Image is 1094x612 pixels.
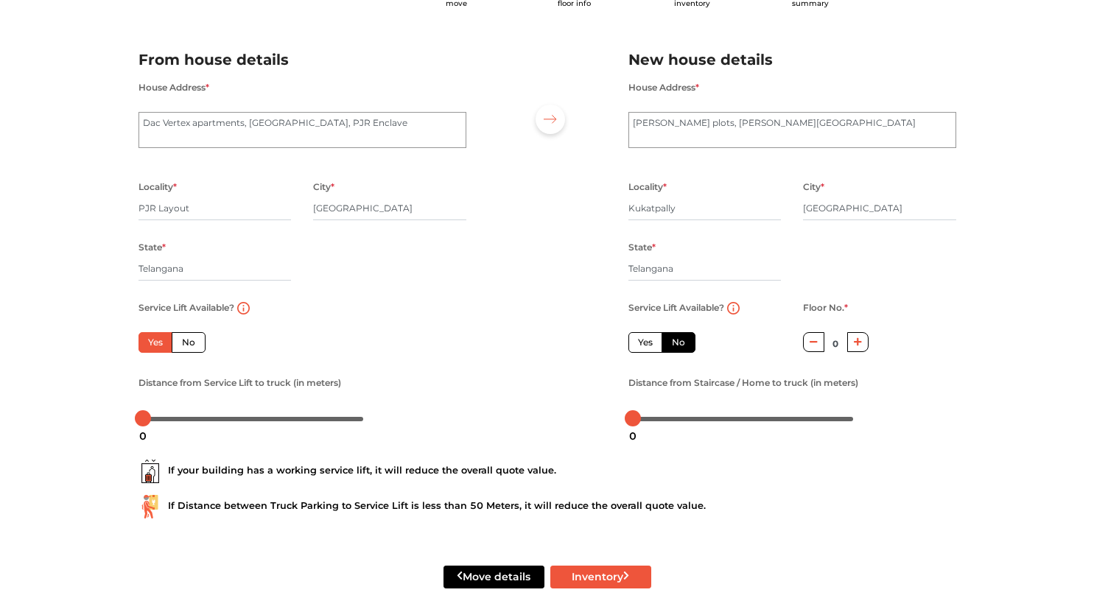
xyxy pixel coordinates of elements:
[628,298,724,317] label: Service Lift Available?
[138,495,956,518] div: If Distance between Truck Parking to Service Lift is less than 50 Meters, it will reduce the over...
[443,566,544,588] button: Move details
[550,566,651,588] button: Inventory
[138,298,234,317] label: Service Lift Available?
[138,48,466,72] h2: From house details
[138,332,172,353] label: Yes
[662,332,695,353] label: No
[138,495,162,518] img: ...
[138,177,177,197] label: Locality
[138,460,162,483] img: ...
[138,238,166,257] label: State
[628,112,956,149] textarea: [PERSON_NAME] plots, [PERSON_NAME][GEOGRAPHIC_DATA]
[628,332,662,353] label: Yes
[138,373,341,393] label: Distance from Service Lift to truck (in meters)
[623,423,642,449] div: 0
[133,423,152,449] div: 0
[628,373,858,393] label: Distance from Staircase / Home to truck (in meters)
[138,112,466,149] textarea: Dac Vertex apartments, [GEOGRAPHIC_DATA], PJR Enclave
[313,177,334,197] label: City
[628,177,667,197] label: Locality
[138,78,209,97] label: House Address
[803,298,848,317] label: Floor No.
[803,177,824,197] label: City
[628,78,699,97] label: House Address
[172,332,206,353] label: No
[138,460,956,483] div: If your building has a working service lift, it will reduce the overall quote value.
[628,48,956,72] h2: New house details
[628,238,656,257] label: State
